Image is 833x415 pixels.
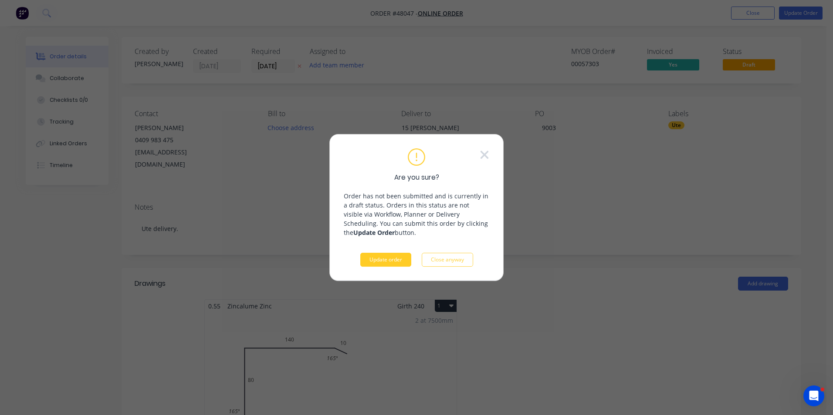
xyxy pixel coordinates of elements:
[360,253,411,267] button: Update order
[353,228,395,237] strong: Update Order
[394,173,439,183] span: Are you sure?
[803,385,824,406] iframe: Intercom live chat
[422,253,473,267] button: Close anyway
[344,191,489,237] p: Order has not been submitted and is currently in a draft status. Orders in this status are not vi...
